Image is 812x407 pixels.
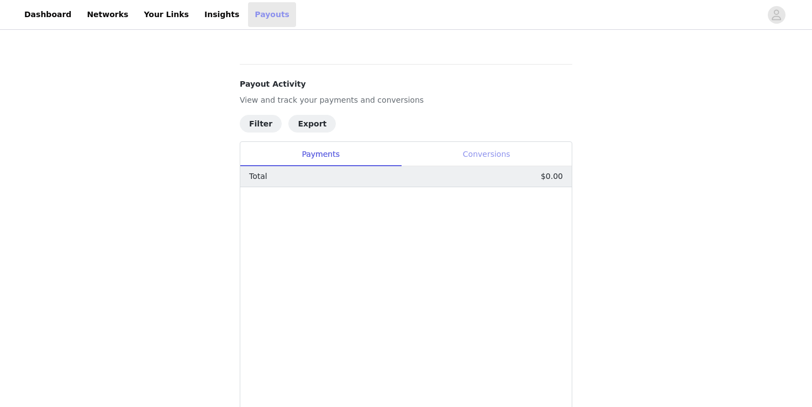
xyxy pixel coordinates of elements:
[401,142,572,167] div: Conversions
[541,171,563,182] p: $0.00
[240,78,572,90] h4: Payout Activity
[18,2,78,27] a: Dashboard
[249,171,267,182] p: Total
[137,2,196,27] a: Your Links
[198,2,246,27] a: Insights
[240,142,401,167] div: Payments
[80,2,135,27] a: Networks
[240,94,572,106] p: View and track your payments and conversions
[248,2,296,27] a: Payouts
[771,6,782,24] div: avatar
[288,115,336,133] button: Export
[240,115,282,133] button: Filter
